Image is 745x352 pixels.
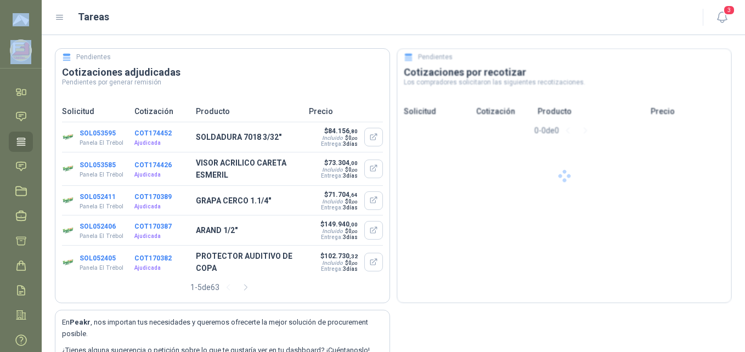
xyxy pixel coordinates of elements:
[80,254,116,262] button: SOL052405
[345,198,358,205] span: $
[352,168,358,173] span: ,00
[345,135,358,141] span: $
[352,229,358,234] span: ,00
[62,130,75,144] img: Company Logo
[712,8,732,27] button: 3
[322,228,343,234] div: Incluido
[322,198,343,205] div: Incluido
[349,253,358,259] span: ,32
[62,256,75,269] img: Company Logo
[196,157,302,181] p: VISOR ACRILICO CARETA ESMERIL
[134,254,172,262] button: COT170382
[320,252,358,260] p: $
[134,202,189,211] p: Ajudicada
[343,234,358,240] span: 3 días
[343,173,358,179] span: 3 días
[62,66,383,79] h3: Cotizaciones adjudicadas
[320,141,358,147] p: Entrega:
[196,195,302,207] p: GRAPA CERCO 1.1/4"
[322,135,343,141] div: Incluido
[343,205,358,211] span: 3 días
[322,260,343,266] div: Incluido
[134,232,189,241] p: Ajudicada
[134,223,172,230] button: COT170387
[70,318,91,326] b: Peakr
[134,171,189,179] p: Ajudicada
[134,105,189,117] p: Cotización
[324,220,358,228] span: 149.940
[13,13,29,26] img: Logo peakr
[76,52,111,63] h5: Pendientes
[349,160,358,166] span: ,00
[134,264,189,272] p: Ajudicada
[134,193,172,201] button: COT170389
[349,222,358,228] span: ,00
[345,167,358,173] span: $
[343,141,358,147] span: 3 días
[134,139,189,147] p: Ajudicada
[62,224,75,237] img: Company Logo
[80,161,116,169] button: SOL053585
[328,159,358,167] span: 73.304
[352,136,358,141] span: ,00
[80,193,116,201] button: SOL052411
[80,202,123,211] p: Panela El Trébol
[309,105,383,117] p: Precio
[320,159,358,167] p: $
[352,200,358,205] span: ,00
[348,167,358,173] span: 0
[345,260,358,266] span: $
[320,234,358,240] p: Entrega:
[345,228,358,234] span: $
[134,161,172,169] button: COT174426
[348,228,358,234] span: 0
[348,260,358,266] span: 0
[348,198,358,205] span: 0
[134,129,172,137] button: COT174452
[320,127,358,135] p: $
[80,171,123,179] p: Panela El Trébol
[349,128,358,134] span: ,80
[78,9,109,25] h1: Tareas
[349,192,358,198] span: ,64
[80,139,123,147] p: Panela El Trébol
[196,131,302,143] p: SOLDADURA 7018 3/32"
[320,191,358,198] p: $
[196,105,302,117] p: Producto
[62,317,383,339] p: En , nos importan tus necesidades y queremos ofrecerte la mejor solución de procurement posible.
[320,205,358,211] p: Entrega:
[320,220,358,228] p: $
[10,40,31,61] img: Company Logo
[190,279,255,296] div: 1 - 5 de 63
[328,191,358,198] span: 71.704
[343,266,358,272] span: 3 días
[80,129,116,137] button: SOL053595
[320,173,358,179] p: Entrega:
[62,194,75,207] img: Company Logo
[62,162,75,175] img: Company Logo
[723,5,735,15] span: 3
[328,127,358,135] span: 84.156
[352,261,358,266] span: ,00
[196,250,302,274] p: PROTECTOR AUDITIVO DE COPA
[80,232,123,241] p: Panela El Trébol
[320,266,358,272] p: Entrega:
[322,167,343,173] div: Incluido
[348,135,358,141] span: 0
[62,105,128,117] p: Solicitud
[324,252,358,260] span: 102.730
[62,79,383,86] p: Pendientes por generar remisión
[80,264,123,272] p: Panela El Trébol
[196,224,302,236] p: ARAND 1/2"
[80,223,116,230] button: SOL052406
